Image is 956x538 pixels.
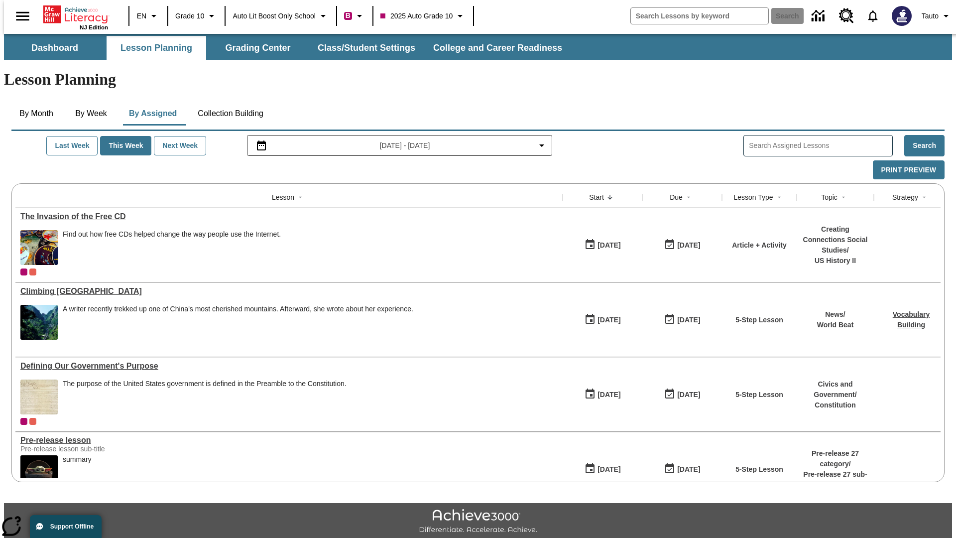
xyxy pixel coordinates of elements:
p: 5-Step Lesson [735,390,783,400]
button: Sort [604,191,616,203]
div: Due [670,192,683,202]
span: summary [63,455,92,490]
a: Pre-release lesson, Lessons [20,436,558,445]
input: search field [631,8,768,24]
div: The purpose of the United States government is defined in the Preamble to the Constitution. [63,380,347,414]
div: summary [63,455,92,464]
div: Lesson Type [733,192,773,202]
button: 01/25/26: Last day the lesson can be accessed [661,460,704,479]
span: 2025 Auto Grade 10 [380,11,453,21]
img: This historic document written in calligraphic script on aged parchment, is the Preamble of the C... [20,380,58,414]
button: Next Week [154,136,206,155]
button: By Week [66,102,116,126]
div: The purpose of the United States government is defined in the Preamble to the Constitution. [63,380,347,388]
img: 6000 stone steps to climb Mount Tai in Chinese countryside [20,305,58,340]
button: Support Offline [30,515,102,538]
img: Achieve3000 Differentiate Accelerate Achieve [419,509,537,535]
button: Print Preview [873,160,945,180]
button: 03/31/26: Last day the lesson can be accessed [661,385,704,404]
button: 09/01/25: First time the lesson was available [581,236,624,255]
p: Pre-release 27 sub-category [802,469,869,490]
div: Climbing Mount Tai [20,287,558,296]
p: 5-Step Lesson [735,464,783,475]
span: Grade 10 [175,11,204,21]
p: Pre-release 27 category / [802,448,869,469]
div: Topic [821,192,837,202]
div: OL 2025 Auto Grade 11 [29,418,36,425]
p: News / [817,309,854,320]
button: Sort [683,191,695,203]
img: hero alt text [20,455,58,490]
p: Constitution [802,400,869,410]
div: Current Class [20,269,27,275]
button: Dashboard [5,36,105,60]
input: Search Assigned Lessons [749,138,892,153]
div: [DATE] [677,463,700,476]
p: Civics and Government / [802,379,869,400]
span: Support Offline [50,523,94,530]
button: 07/01/25: First time the lesson was available [581,385,624,404]
button: Profile/Settings [918,7,956,25]
div: [DATE] [597,389,620,401]
span: EN [137,11,146,21]
div: Find out how free CDs helped change the way people use the Internet. [63,230,281,265]
button: Sort [918,191,930,203]
span: Tauto [922,11,939,21]
img: A pile of compact discs with labels saying they offer free hours of America Online access [20,230,58,265]
a: Home [43,4,108,24]
div: [DATE] [597,314,620,326]
a: Notifications [860,3,886,29]
a: Climbing Mount Tai, Lessons [20,287,558,296]
h1: Lesson Planning [4,70,952,89]
div: Home [43,3,108,30]
button: This Week [100,136,151,155]
a: Defining Our Government's Purpose, Lessons [20,362,558,371]
button: Collection Building [190,102,271,126]
div: Strategy [892,192,918,202]
div: [DATE] [597,239,620,252]
p: World Beat [817,320,854,330]
div: A writer recently trekked up one of China's most cherished mountains. Afterward, she wrote about ... [63,305,413,313]
button: 07/22/25: First time the lesson was available [581,310,624,329]
div: A writer recently trekked up one of China's most cherished mountains. Afterward, she wrote about ... [63,305,413,340]
div: The Invasion of the Free CD [20,212,558,221]
div: [DATE] [677,314,700,326]
div: Current Class [20,418,27,425]
button: Select a new avatar [886,3,918,29]
div: [DATE] [677,389,700,401]
a: Data Center [806,2,833,30]
button: Class/Student Settings [310,36,423,60]
span: B [346,9,351,22]
button: Sort [837,191,849,203]
p: Article + Activity [732,240,787,251]
a: Vocabulary Building [893,310,930,329]
button: Grading Center [208,36,308,60]
a: The Invasion of the Free CD, Lessons [20,212,558,221]
div: OL 2025 Auto Grade 11 [29,269,36,275]
button: Sort [294,191,306,203]
div: SubNavbar [4,34,952,60]
a: Resource Center, Will open in new tab [833,2,860,29]
button: 06/30/26: Last day the lesson can be accessed [661,310,704,329]
img: Avatar [892,6,912,26]
div: SubNavbar [4,36,571,60]
div: [DATE] [597,463,620,476]
button: Class: 2025 Auto Grade 10, Select your class [376,7,470,25]
span: [DATE] - [DATE] [380,140,430,151]
span: NJ Edition [80,24,108,30]
div: [DATE] [677,239,700,252]
button: Search [904,135,945,156]
button: Language: EN, Select a language [132,7,164,25]
button: College and Career Readiness [425,36,570,60]
button: Lesson Planning [107,36,206,60]
p: 5-Step Lesson [735,315,783,325]
button: Open side menu [8,1,37,31]
button: By Month [11,102,61,126]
